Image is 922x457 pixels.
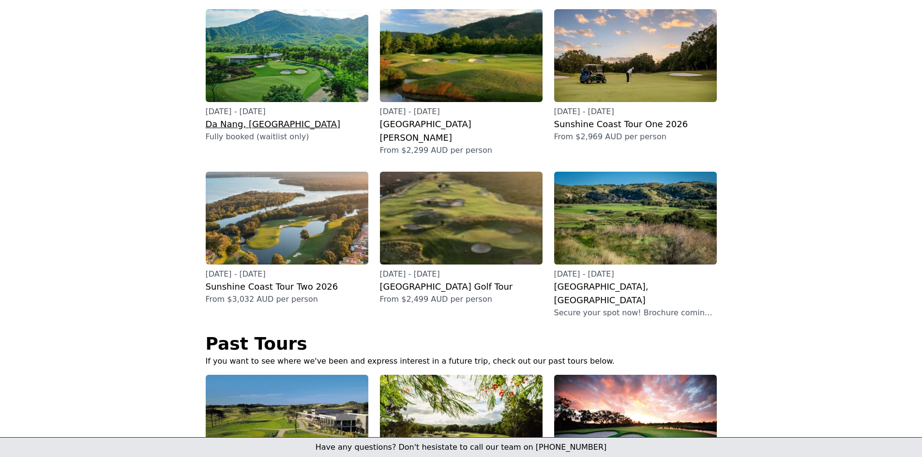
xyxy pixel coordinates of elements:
h3: Sunshine Coast Tour Two 2026 [206,280,368,294]
h3: Da Nang, [GEOGRAPHIC_DATA] [206,118,368,131]
a: [DATE] - [DATE][GEOGRAPHIC_DATA][PERSON_NAME]From $2,299 AUD per person [380,9,543,156]
p: [DATE] - [DATE] [554,106,717,118]
a: [DATE] - [DATE]Da Nang, [GEOGRAPHIC_DATA]Fully booked (waitlist only) [206,9,368,143]
a: [DATE] - [DATE]Sunshine Coast Tour One 2026From $2,969 AUD per person [554,9,717,143]
p: [DATE] - [DATE] [380,106,543,118]
p: Secure your spot now! Brochure coming soon [554,307,717,319]
h2: Past Tours [206,334,717,354]
h3: [GEOGRAPHIC_DATA], [GEOGRAPHIC_DATA] [554,280,717,307]
p: [DATE] - [DATE] [206,268,368,280]
h3: Sunshine Coast Tour One 2026 [554,118,717,131]
h3: [GEOGRAPHIC_DATA] Golf Tour [380,280,543,294]
p: From $2,969 AUD per person [554,131,717,143]
p: From $2,499 AUD per person [380,294,543,305]
p: [DATE] - [DATE] [206,106,368,118]
p: [DATE] - [DATE] [380,268,543,280]
a: [DATE] - [DATE][GEOGRAPHIC_DATA] Golf TourFrom $2,499 AUD per person [380,172,543,305]
h3: [GEOGRAPHIC_DATA][PERSON_NAME] [380,118,543,145]
p: From $2,299 AUD per person [380,145,543,156]
a: [DATE] - [DATE][GEOGRAPHIC_DATA], [GEOGRAPHIC_DATA]Secure your spot now! Brochure coming soon [554,172,717,319]
p: From $3,032 AUD per person [206,294,368,305]
a: [DATE] - [DATE]Sunshine Coast Tour Two 2026From $3,032 AUD per person [206,172,368,305]
p: [DATE] - [DATE] [554,268,717,280]
p: Fully booked (waitlist only) [206,131,368,143]
p: If you want to see where we've been and express interest in a future trip, check out our past tou... [206,355,717,367]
